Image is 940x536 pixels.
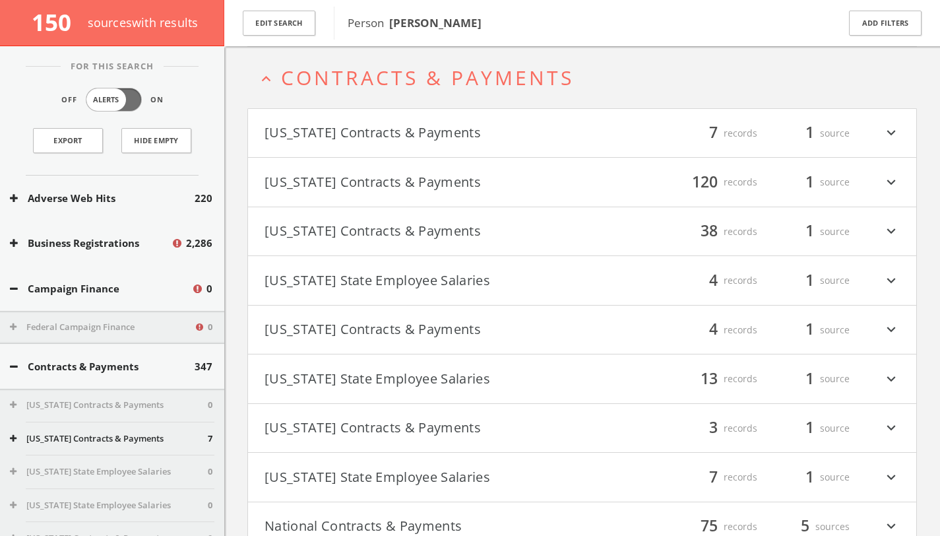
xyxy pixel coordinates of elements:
i: expand_more [883,269,900,292]
button: [US_STATE] State Employee Salaries [265,466,582,488]
span: 220 [195,191,212,206]
div: source [770,122,850,145]
div: records [678,466,757,488]
i: expand_more [883,171,900,193]
button: [US_STATE] State Employee Salaries [10,465,208,479]
i: expand_more [883,368,900,390]
button: Add Filters [849,11,922,36]
span: 120 [686,170,724,193]
span: 1 [799,465,820,488]
span: 150 [32,7,82,38]
span: 1 [799,121,820,145]
button: [US_STATE] Contracts & Payments [265,319,582,341]
span: For This Search [61,60,164,73]
i: expand_more [883,122,900,145]
div: records [678,319,757,341]
button: [US_STATE] Contracts & Payments [265,220,582,243]
span: 0 [208,465,212,479]
span: Contracts & Payments [281,64,574,91]
b: [PERSON_NAME] [389,15,482,30]
div: source [770,417,850,440]
div: records [678,269,757,292]
span: 7 [703,465,724,488]
span: 0 [208,399,212,412]
span: 4 [703,318,724,341]
span: 0 [208,499,212,512]
button: Business Registrations [10,236,171,251]
div: source [770,368,850,390]
i: expand_more [883,417,900,440]
div: records [678,417,757,440]
div: records [678,122,757,145]
i: expand_less [257,70,275,88]
span: 7 [703,121,724,145]
button: Adverse Web Hits [10,191,195,206]
span: 2,286 [186,236,212,251]
span: 1 [799,170,820,193]
i: expand_more [883,220,900,243]
div: source [770,220,850,243]
button: [US_STATE] Contracts & Payments [265,171,582,193]
span: 13 [695,367,724,390]
div: source [770,466,850,488]
span: 1 [799,417,820,440]
span: Off [61,94,77,106]
div: source [770,319,850,341]
button: [US_STATE] Contracts & Payments [265,122,582,145]
span: 7 [208,432,212,446]
span: 1 [799,220,820,243]
span: 1 [799,318,820,341]
div: source [770,269,850,292]
button: [US_STATE] Contracts & Payments [10,399,208,412]
span: 38 [695,220,724,243]
button: [US_STATE] State Employee Salaries [265,368,582,390]
button: Campaign Finance [10,281,191,296]
div: records [678,368,757,390]
div: records [678,171,757,193]
span: 0 [206,281,212,296]
button: Edit Search [243,11,315,36]
button: [US_STATE] Contracts & Payments [10,432,208,446]
button: Federal Campaign Finance [10,321,194,334]
span: 1 [799,269,820,292]
i: expand_more [883,319,900,341]
div: records [678,220,757,243]
button: expand_lessContracts & Payments [257,67,917,88]
i: expand_more [883,466,900,488]
span: source s with results [88,15,199,30]
span: 347 [195,359,212,374]
button: Contracts & Payments [10,359,195,374]
span: 1 [799,367,820,390]
span: Person [348,15,482,30]
button: [US_STATE] Contracts & Payments [265,417,582,440]
button: Hide Empty [121,128,191,153]
div: source [770,171,850,193]
span: 3 [703,417,724,440]
span: 0 [208,321,212,334]
span: 4 [703,269,724,292]
span: On [150,94,164,106]
a: Export [33,128,103,153]
button: [US_STATE] State Employee Salaries [265,269,582,292]
button: [US_STATE] State Employee Salaries [10,499,208,512]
